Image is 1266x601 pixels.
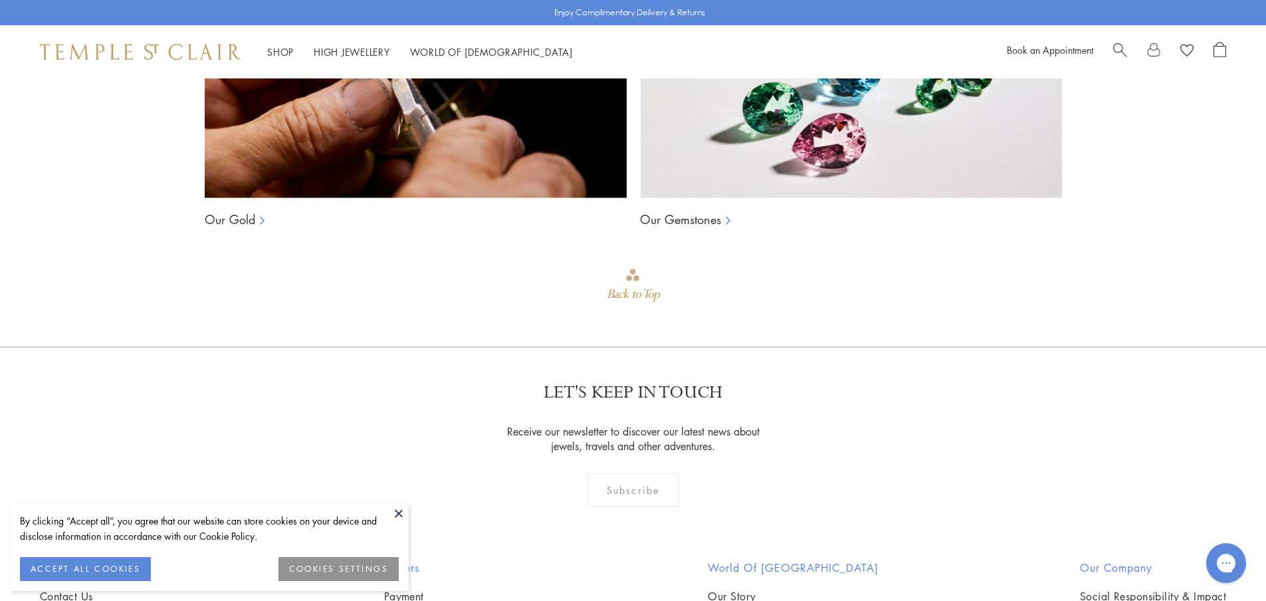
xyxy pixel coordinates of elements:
[708,560,879,576] h2: World of [GEOGRAPHIC_DATA]
[640,211,721,227] a: Our Gemstones
[267,45,294,59] a: ShopShop
[1113,42,1127,62] a: Search
[1080,560,1226,576] h2: Our Company
[20,557,151,581] button: ACCEPT ALL COOKIES
[1200,539,1253,588] iframe: Gorgias live chat messenger
[40,44,241,60] img: Temple St. Clair
[1213,42,1226,62] a: Open Shopping Bag
[410,45,573,59] a: World of [DEMOGRAPHIC_DATA]World of [DEMOGRAPHIC_DATA]
[384,560,508,576] h2: Orders
[1180,42,1194,62] a: View Wishlist
[498,424,768,453] p: Receive our newsletter to discover our latest news about jewels, travels and other adventures.
[544,381,722,404] p: LET'S KEEP IN TOUCH
[607,267,659,306] div: Go to top
[20,513,399,544] div: By clicking “Accept all”, you agree that our website can store cookies on your device and disclos...
[267,44,573,60] nav: Main navigation
[607,283,659,306] div: Back to Top
[554,6,705,19] p: Enjoy Complimentary Delivery & Returns
[278,557,399,581] button: COOKIES SETTINGS
[314,45,390,59] a: High JewelleryHigh Jewellery
[205,211,255,227] a: Our Gold
[1007,43,1093,57] a: Book an Appointment
[587,473,679,507] div: Subscribe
